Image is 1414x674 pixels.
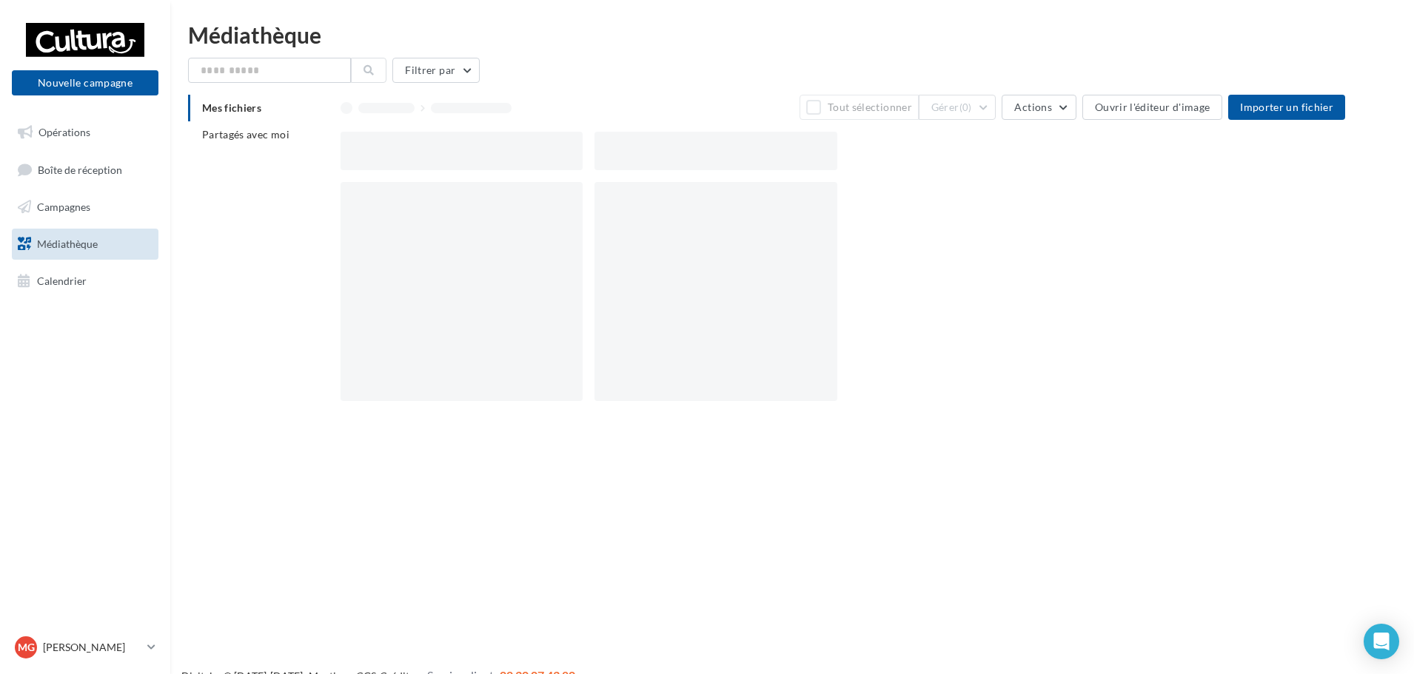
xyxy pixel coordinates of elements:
span: Opérations [38,126,90,138]
button: Tout sélectionner [800,95,918,120]
span: Partagés avec moi [202,128,289,141]
span: MG [18,640,35,655]
button: Nouvelle campagne [12,70,158,95]
span: Campagnes [37,200,90,213]
a: MG [PERSON_NAME] [12,633,158,661]
span: (0) [959,101,972,113]
button: Actions [1002,95,1076,120]
a: Campagnes [9,192,161,223]
span: Boîte de réception [38,163,122,175]
a: Boîte de réception [9,154,161,186]
a: Opérations [9,117,161,148]
div: Médiathèque [188,24,1396,46]
span: Importer un fichier [1240,101,1333,113]
a: Médiathèque [9,229,161,260]
span: Mes fichiers [202,101,261,114]
span: Calendrier [37,274,87,286]
div: Open Intercom Messenger [1364,624,1399,659]
span: Actions [1014,101,1051,113]
p: [PERSON_NAME] [43,640,141,655]
button: Filtrer par [392,58,480,83]
a: Calendrier [9,266,161,297]
button: Gérer(0) [919,95,996,120]
button: Importer un fichier [1228,95,1345,120]
span: Médiathèque [37,237,98,250]
button: Ouvrir l'éditeur d'image [1082,95,1222,120]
